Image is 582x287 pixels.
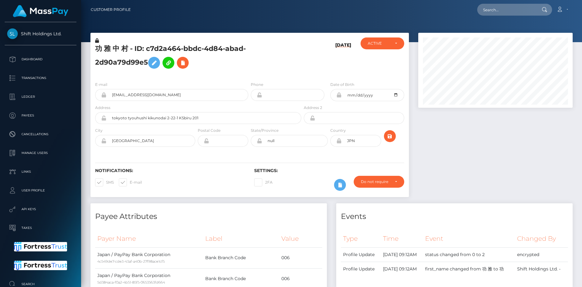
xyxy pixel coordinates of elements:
h6: Notifications: [95,168,245,173]
div: Do not require [361,179,390,184]
a: API Keys [5,201,76,217]
label: City [95,128,103,133]
label: Address 2 [304,105,322,111]
h4: Payee Attributes [95,211,322,222]
td: Japan / PayPay Bank Corporation [95,247,203,268]
h6: [DATE] [335,42,351,74]
th: Changed By [515,230,568,247]
th: Label [203,230,279,247]
span: Shift Holdings Ltd. [5,31,76,37]
p: Links [7,167,74,176]
a: Customer Profile [91,3,131,16]
td: Profile Update [341,247,381,262]
a: Taxes [5,220,76,236]
td: Shift Holdings Ltd. - [515,262,568,276]
td: Bank Branch Code [203,247,279,268]
p: Ledger [7,92,74,101]
a: Links [5,164,76,180]
h5: 功 雅 中 村 - ID: c7d2a464-bbdc-4d84-abad-2d90a79d99e5 [95,44,298,72]
input: Search... [477,4,536,16]
h6: Settings: [254,168,404,173]
h4: Events [341,211,568,222]
p: User Profile [7,186,74,195]
p: Dashboard [7,55,74,64]
img: Fortress Trust [14,261,67,270]
p: Manage Users [7,148,74,158]
label: Country [330,128,346,133]
p: Transactions [7,73,74,83]
a: Ledger [5,89,76,105]
td: Profile Update [341,262,381,276]
a: Payees [5,108,76,123]
button: ACTIVE [361,37,404,49]
p: Taxes [7,223,74,233]
td: status changed from 0 to 2 [423,247,515,262]
label: E-mail [95,82,107,87]
th: Payer Name [95,230,203,247]
label: Phone [251,82,263,87]
label: E-mail [119,178,142,186]
a: Transactions [5,70,76,86]
p: Payees [7,111,74,120]
td: [DATE] 09:12AM [381,262,423,276]
img: Shift Holdings Ltd. [7,28,18,39]
label: SMS [95,178,114,186]
p: Cancellations [7,130,74,139]
label: State/Province [251,128,279,133]
a: Dashboard [5,52,76,67]
td: encrypted [515,247,568,262]
div: ACTIVE [368,41,390,46]
a: User Profile [5,183,76,198]
a: Manage Users [5,145,76,161]
small: 5d384aca-f0a2-4b51-85f5-0653563fd664 [97,280,165,285]
small: 4c549de7-cde3-43af-a40b-27f98ace1cf5 [97,259,165,264]
img: MassPay Logo [13,5,68,17]
th: Value [279,230,322,247]
th: Event [423,230,515,247]
th: Time [381,230,423,247]
label: Postal Code [198,128,221,133]
a: Cancellations [5,126,76,142]
td: first_name changed from 功 雅 to 功 [423,262,515,276]
label: Address [95,105,110,111]
p: API Keys [7,205,74,214]
button: Do not require [354,176,404,188]
td: [DATE] 09:12AM [381,247,423,262]
img: Fortress Trust [14,242,67,251]
label: 2FA [254,178,273,186]
th: Type [341,230,381,247]
td: 006 [279,247,322,268]
label: Date of Birth [330,82,354,87]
